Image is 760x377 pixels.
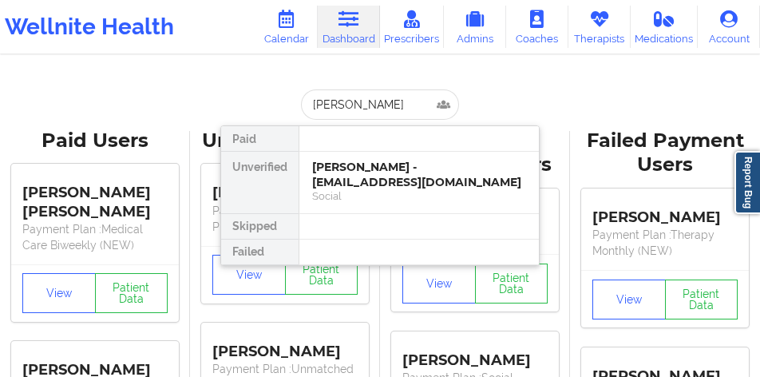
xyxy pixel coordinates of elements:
a: Calendar [255,6,318,48]
div: [PERSON_NAME] [PERSON_NAME] [22,173,168,221]
div: Social [312,189,526,203]
div: [PERSON_NAME] [592,196,738,227]
div: Paid Users [11,129,179,153]
div: Failed [221,240,299,265]
a: Account [698,6,760,48]
a: Report Bug [734,151,760,214]
a: Medications [631,6,698,48]
div: [PERSON_NAME] [212,173,358,203]
button: Patient Data [285,255,358,295]
div: [PERSON_NAME] - [EMAIL_ADDRESS][DOMAIN_NAME] [312,160,526,189]
button: View [592,280,666,319]
button: View [212,255,286,295]
button: Patient Data [95,273,168,313]
button: View [22,273,96,313]
a: Coaches [506,6,568,48]
div: [PERSON_NAME] [402,339,548,370]
div: [PERSON_NAME] [212,331,358,361]
p: Payment Plan : Medical Care Biweekly (NEW) [22,221,168,253]
div: Skipped [221,214,299,240]
a: Prescribers [380,6,444,48]
button: View [402,264,476,304]
button: Patient Data [475,264,548,304]
button: Patient Data [665,280,738,319]
div: Paid [221,126,299,152]
a: Dashboard [318,6,380,48]
div: Unverified Users [201,129,369,153]
a: Admins [444,6,506,48]
a: Therapists [568,6,631,48]
p: Payment Plan : Unmatched Plan [212,203,358,235]
div: Failed Payment Users [581,129,749,178]
div: Unverified [221,152,299,214]
p: Payment Plan : Therapy Monthly (NEW) [592,227,738,259]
